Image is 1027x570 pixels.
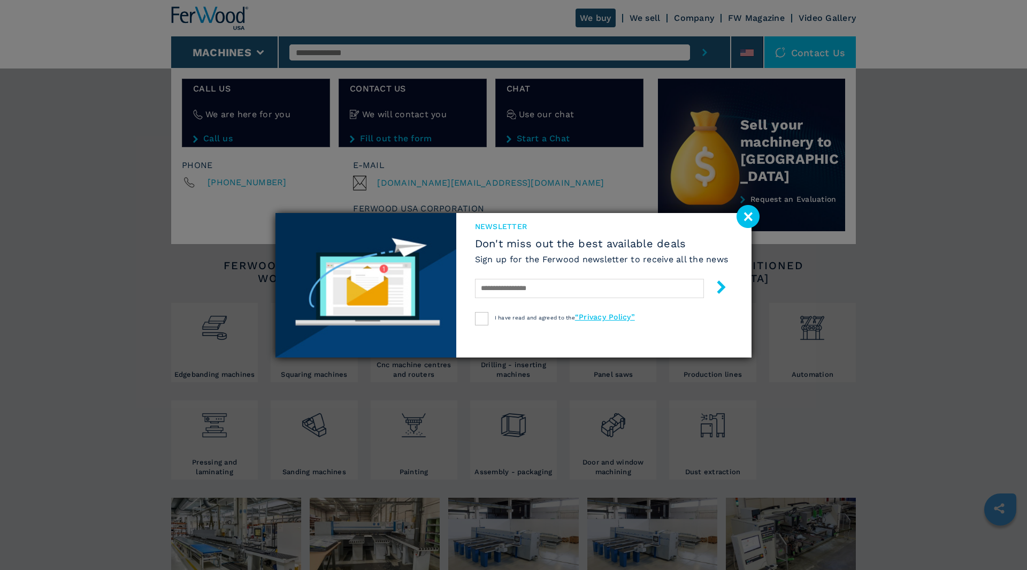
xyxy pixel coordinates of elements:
span: I have read and agreed to the [495,315,635,321]
span: Don't miss out the best available deals [475,237,729,250]
button: submit-button [704,276,728,301]
h6: Sign up for the Ferwood newsletter to receive all the news [475,253,729,265]
img: Newsletter image [275,213,456,358]
a: “Privacy Policy” [575,313,635,321]
span: newsletter [475,221,729,232]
